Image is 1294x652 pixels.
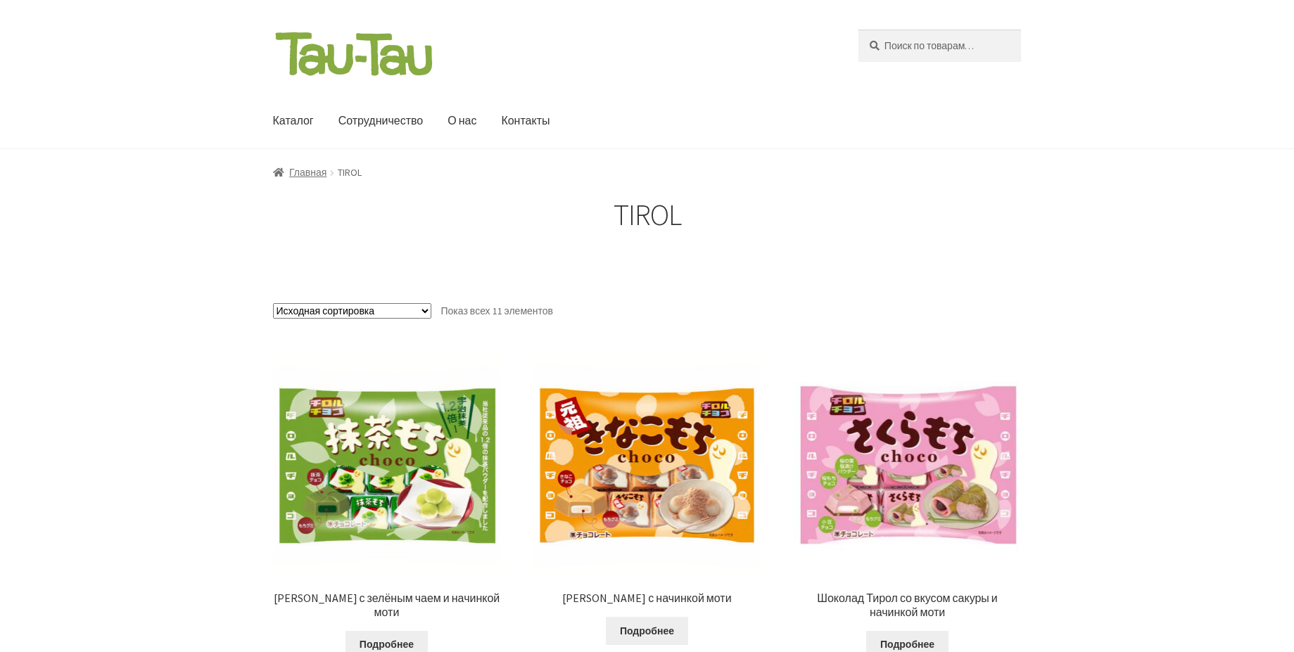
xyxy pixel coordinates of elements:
[273,165,1022,181] nav: TIROL
[794,592,1022,619] h2: Шоколад Тирол со вкусом сакуры и начинкой моти
[327,94,435,148] a: Сотрудничество
[273,303,431,319] select: Заказ в магазине
[273,166,327,179] a: Главная
[606,617,688,645] a: Прочитайте больше о “Шоколад Тирол Кинако с начинкой моти”
[794,348,1022,619] a: Шоколад Тирол со вкусом сакуры и начинкой моти
[490,94,561,148] a: Контакты
[326,165,337,181] span: /
[533,592,761,605] h2: [PERSON_NAME] с начинкой моти
[273,30,435,78] img: Tau-Tau
[273,348,501,619] a: [PERSON_NAME] с зелёным чаем и начинкой моти
[273,94,826,148] nav: Основное меню
[858,30,1021,62] input: Поиск по товарам…
[533,348,761,606] a: [PERSON_NAME] с начинкой моти
[441,300,554,322] p: Показ всех 11 элементов
[273,197,1022,233] h1: TIROL
[273,592,501,619] h2: [PERSON_NAME] с зелёным чаем и начинкой моти
[262,94,325,148] a: Каталог
[436,94,488,148] a: О нас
